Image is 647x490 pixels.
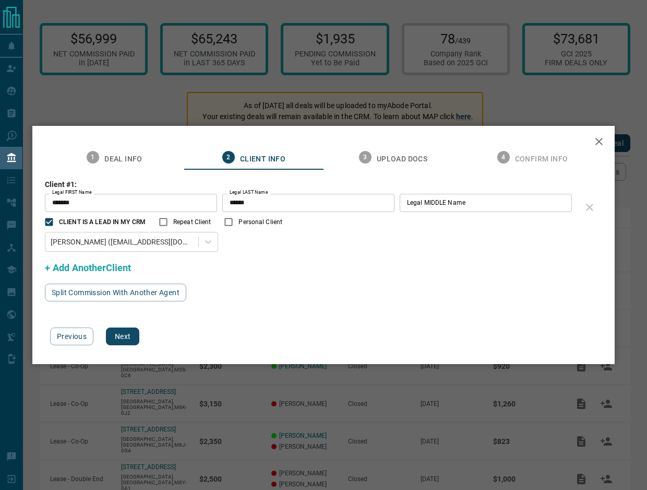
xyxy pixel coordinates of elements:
button: Next [106,328,139,345]
span: Repeat Client [173,217,211,227]
span: CLIENT IS A LEAD IN MY CRM [59,217,146,227]
text: 2 [226,154,230,161]
span: + Add AnotherClient [45,262,131,273]
label: Legal FIRST Name [52,189,92,196]
button: Split Commission With Another Agent [45,284,186,301]
h3: Client #1: [45,180,577,189]
span: Personal Client [238,217,282,227]
text: 3 [363,154,367,161]
span: Client Info [240,155,285,164]
button: Previous [50,328,93,345]
label: Legal LAST Name [230,189,268,196]
text: 1 [91,154,94,161]
span: Deal Info [104,155,142,164]
span: Upload Docs [377,155,427,164]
